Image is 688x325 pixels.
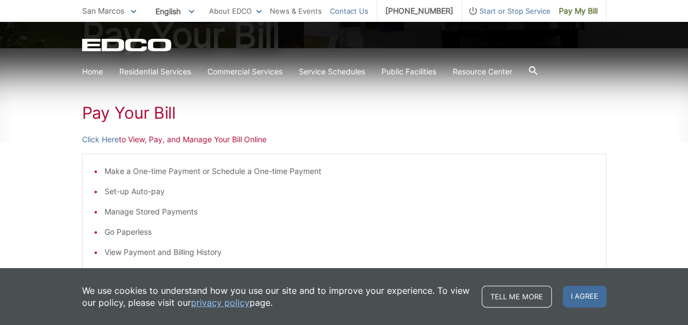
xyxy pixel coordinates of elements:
[105,206,595,218] li: Manage Stored Payments
[299,66,365,78] a: Service Schedules
[105,226,595,238] li: Go Paperless
[207,66,282,78] a: Commercial Services
[82,285,471,309] p: We use cookies to understand how you use our site and to improve your experience. To view our pol...
[209,5,262,17] a: About EDCO
[147,2,203,20] span: English
[330,5,368,17] a: Contact Us
[563,286,606,307] span: I agree
[82,6,124,15] span: San Marcos
[381,66,436,78] a: Public Facilities
[453,66,512,78] a: Resource Center
[270,5,322,17] a: News & Events
[559,5,598,17] span: Pay My Bill
[82,66,103,78] a: Home
[82,103,606,123] h1: Pay Your Bill
[191,297,250,309] a: privacy policy
[82,134,119,146] a: Click Here
[482,286,552,307] a: Tell me more
[105,165,595,177] li: Make a One-time Payment or Schedule a One-time Payment
[82,38,173,51] a: EDCD logo. Return to the homepage.
[105,246,595,258] li: View Payment and Billing History
[105,185,595,198] li: Set-up Auto-pay
[82,134,606,146] p: to View, Pay, and Manage Your Bill Online
[119,66,191,78] a: Residential Services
